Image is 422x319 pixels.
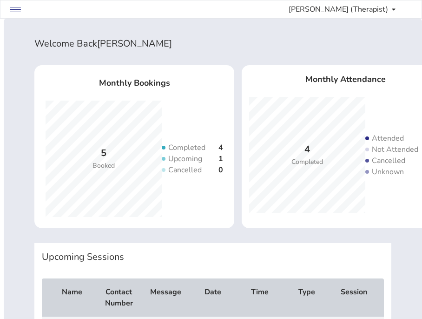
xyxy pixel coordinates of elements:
[284,286,330,309] th: Type
[289,4,388,15] span: [PERSON_NAME] (Therapist)
[34,37,391,50] div: Welcome Back [PERSON_NAME]
[218,142,223,153] p: 4
[49,286,94,309] th: Name
[304,143,310,156] span: 4
[143,286,188,309] th: Message
[168,164,205,176] p: Cancelled
[190,286,235,309] th: Date
[101,147,106,159] span: 5
[237,286,283,309] th: Time
[291,157,323,166] span: Completed
[218,153,223,164] p: 1
[168,142,205,153] p: Completed
[96,286,141,309] th: Contact Number
[42,251,384,264] div: Upcoming Sessions
[218,164,223,176] p: 0
[46,76,223,89] p: Monthly Bookings
[331,286,376,309] th: Session
[168,153,205,164] p: Upcoming
[92,161,115,170] span: Booked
